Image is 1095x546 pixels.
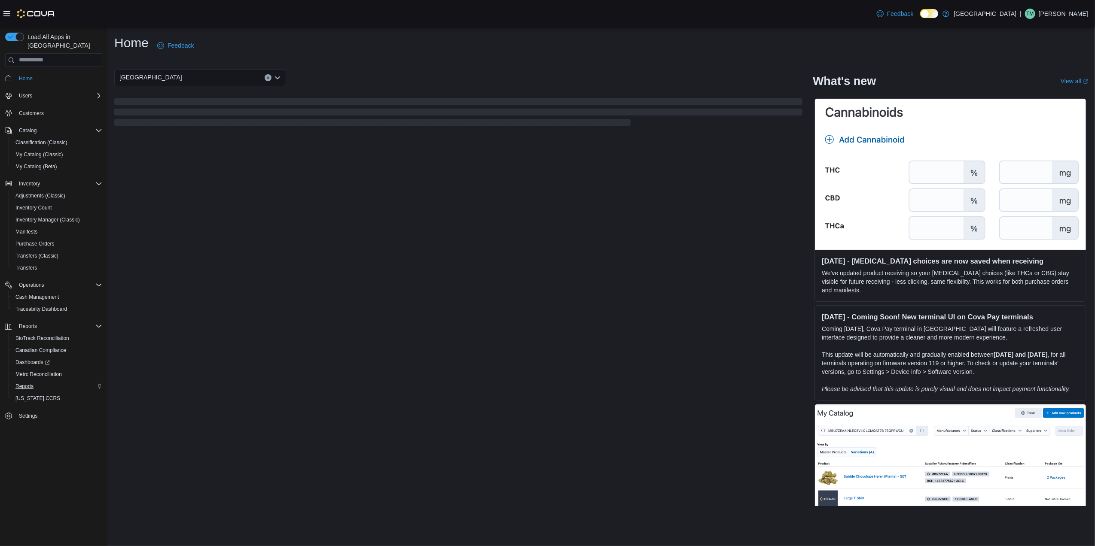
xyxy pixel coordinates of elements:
[1061,78,1088,85] a: View allExternal link
[822,325,1079,342] p: Coming [DATE], Cova Pay terminal in [GEOGRAPHIC_DATA] will feature a refreshed user interface des...
[15,410,102,421] span: Settings
[12,357,102,367] span: Dashboards
[9,214,106,226] button: Inventory Manager (Classic)
[9,332,106,344] button: BioTrack Reconciliation
[1039,9,1088,19] p: [PERSON_NAME]
[15,151,63,158] span: My Catalog (Classic)
[19,413,37,419] span: Settings
[15,371,62,378] span: Metrc Reconciliation
[12,345,102,355] span: Canadian Compliance
[2,124,106,136] button: Catalog
[2,409,106,422] button: Settings
[15,347,66,354] span: Canadian Compliance
[12,149,102,160] span: My Catalog (Classic)
[19,282,44,288] span: Operations
[9,392,106,404] button: [US_STATE] CCRS
[12,369,102,379] span: Metrc Reconciliation
[12,137,102,148] span: Classification (Classic)
[15,411,41,421] a: Settings
[9,262,106,274] button: Transfers
[12,251,62,261] a: Transfers (Classic)
[19,92,32,99] span: Users
[168,41,194,50] span: Feedback
[954,9,1016,19] p: [GEOGRAPHIC_DATA]
[15,73,102,84] span: Home
[19,323,37,330] span: Reports
[19,127,37,134] span: Catalog
[9,149,106,161] button: My Catalog (Classic)
[12,227,41,237] a: Manifests
[9,238,106,250] button: Purchase Orders
[12,304,102,314] span: Traceabilty Dashboard
[1083,79,1088,84] svg: External link
[15,91,102,101] span: Users
[12,304,70,314] a: Traceabilty Dashboard
[2,320,106,332] button: Reports
[15,204,52,211] span: Inventory Count
[9,380,106,392] button: Reports
[920,9,938,18] input: Dark Mode
[114,100,802,127] span: Loading
[9,356,106,368] a: Dashboards
[822,312,1079,321] h3: [DATE] - Coming Soon! New terminal UI on Cova Pay terminals
[114,34,149,52] h1: Home
[5,69,102,445] nav: Complex example
[12,381,102,391] span: Reports
[19,75,33,82] span: Home
[994,351,1047,358] strong: [DATE] and [DATE]
[12,393,64,403] a: [US_STATE] CCRS
[9,344,106,356] button: Canadian Compliance
[15,359,50,366] span: Dashboards
[822,257,1079,265] h3: [DATE] - [MEDICAL_DATA] choices are now saved when receiving
[15,280,102,290] span: Operations
[12,292,102,302] span: Cash Management
[822,350,1079,376] p: This update will be automatically and gradually enabled between , for all terminals operating on ...
[2,72,106,85] button: Home
[9,202,106,214] button: Inventory Count
[822,385,1070,392] em: Please be advised that this update is purely visual and does not impact payment functionality.
[15,108,47,118] a: Customers
[9,250,106,262] button: Transfers (Classic)
[12,393,102,403] span: Washington CCRS
[12,137,71,148] a: Classification (Classic)
[119,72,182,82] span: [GEOGRAPHIC_DATA]
[15,321,40,331] button: Reports
[2,279,106,291] button: Operations
[12,357,53,367] a: Dashboards
[15,163,57,170] span: My Catalog (Beta)
[12,263,40,273] a: Transfers
[2,90,106,102] button: Users
[12,369,65,379] a: Metrc Reconciliation
[1025,9,1035,19] div: Tre Mace
[1020,9,1022,19] p: |
[12,239,58,249] a: Purchase Orders
[12,203,102,213] span: Inventory Count
[9,303,106,315] button: Traceabilty Dashboard
[15,280,48,290] button: Operations
[12,333,73,343] a: BioTrack Reconciliation
[813,74,876,88] h2: What's new
[15,335,69,342] span: BioTrack Reconciliation
[12,161,61,172] a: My Catalog (Beta)
[15,383,34,390] span: Reports
[17,9,55,18] img: Cova
[15,321,102,331] span: Reports
[2,178,106,190] button: Inventory
[15,264,37,271] span: Transfers
[12,215,102,225] span: Inventory Manager (Classic)
[19,180,40,187] span: Inventory
[12,161,102,172] span: My Catalog (Beta)
[15,395,60,402] span: [US_STATE] CCRS
[15,73,36,84] a: Home
[12,251,102,261] span: Transfers (Classic)
[9,368,106,380] button: Metrc Reconciliation
[12,215,83,225] a: Inventory Manager (Classic)
[12,263,102,273] span: Transfers
[9,136,106,149] button: Classification (Classic)
[15,294,59,300] span: Cash Management
[15,108,102,118] span: Customers
[154,37,197,54] a: Feedback
[15,179,102,189] span: Inventory
[12,203,55,213] a: Inventory Count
